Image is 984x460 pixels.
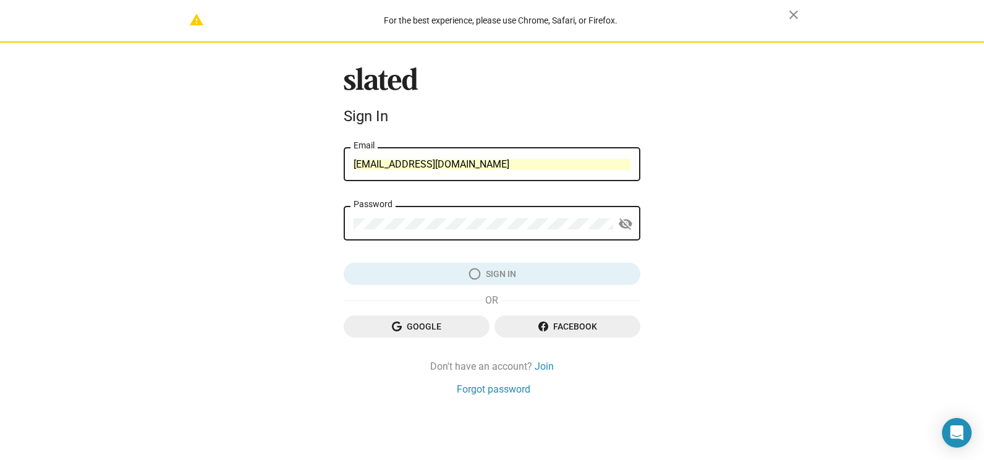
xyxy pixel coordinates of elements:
button: Facebook [494,315,640,338]
div: For the best experience, please use Chrome, Safari, or Firefox. [213,12,789,29]
button: Show password [613,212,638,237]
div: Don't have an account? [344,360,640,373]
div: Sign In [344,108,640,125]
mat-icon: warning [189,12,204,27]
button: Sign in [344,263,640,285]
a: Forgot password [457,383,530,396]
a: Join [535,360,554,373]
mat-icon: visibility_off [618,215,633,234]
mat-icon: close [786,7,801,22]
div: Open Intercom Messenger [942,418,972,448]
span: Sign in [354,263,630,285]
sl-branding: Sign In [344,67,640,130]
button: Google [344,315,490,338]
span: Google [354,315,480,338]
span: Facebook [504,315,630,338]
